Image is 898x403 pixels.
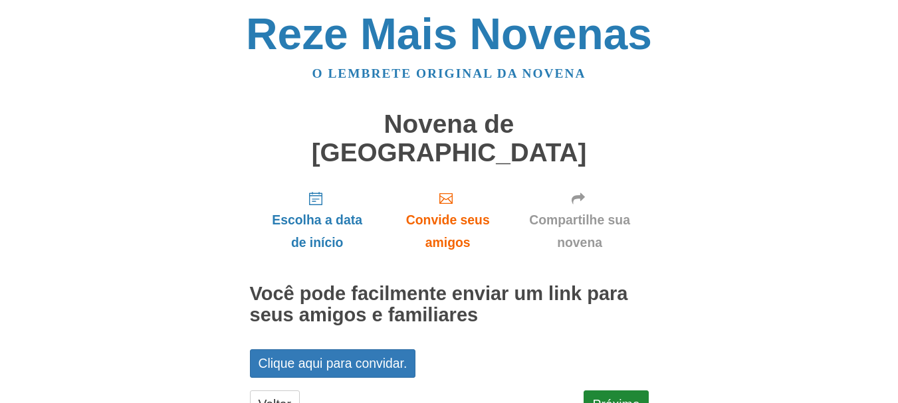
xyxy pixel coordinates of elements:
font: Convide seus amigos [406,212,490,250]
font: Novena de [GEOGRAPHIC_DATA] [312,110,587,167]
font: Compartilhe sua novena [529,212,630,250]
a: Reze Mais Novenas [246,9,652,58]
a: Compartilhe sua novena [511,180,649,261]
a: Escolha a data de início [250,180,385,261]
a: Convide seus amigos [385,180,511,261]
a: O lembrete original da novena [312,66,586,80]
font: Clique aqui para convidar. [259,357,407,371]
a: Clique aqui para convidar. [250,349,416,377]
font: Você pode facilmente enviar um link para seus amigos e familiares [250,283,628,325]
font: Escolha a data de início [272,212,362,250]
